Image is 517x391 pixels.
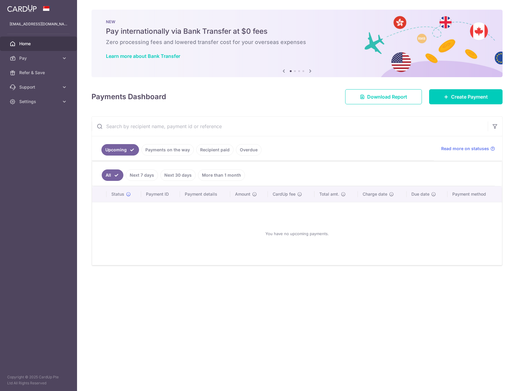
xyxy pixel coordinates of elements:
[91,10,503,77] img: Bank transfer banner
[411,191,429,197] span: Due date
[101,144,139,156] a: Upcoming
[7,5,37,12] img: CardUp
[447,186,502,202] th: Payment method
[19,99,59,105] span: Settings
[236,144,262,156] a: Overdue
[160,169,196,181] a: Next 30 days
[441,146,495,152] a: Read more on statuses
[319,191,339,197] span: Total amt.
[99,207,495,260] div: You have no upcoming payments.
[106,53,180,59] a: Learn more about Bank Transfer
[19,70,59,76] span: Refer & Save
[235,191,250,197] span: Amount
[10,21,67,27] p: [EMAIL_ADDRESS][DOMAIN_NAME]
[92,117,488,136] input: Search by recipient name, payment id or reference
[19,84,59,90] span: Support
[196,144,234,156] a: Recipient paid
[198,169,245,181] a: More than 1 month
[102,169,123,181] a: All
[180,186,230,202] th: Payment details
[451,93,488,100] span: Create Payment
[19,55,59,61] span: Pay
[91,91,166,102] h4: Payments Dashboard
[19,41,59,47] span: Home
[106,19,488,24] p: NEW
[106,27,488,36] h5: Pay internationally via Bank Transfer at $0 fees
[106,39,488,46] h6: Zero processing fees and lowered transfer cost for your overseas expenses
[273,191,296,197] span: CardUp fee
[126,169,158,181] a: Next 7 days
[367,93,407,100] span: Download Report
[141,144,194,156] a: Payments on the way
[141,186,180,202] th: Payment ID
[429,89,503,104] a: Create Payment
[345,89,422,104] a: Download Report
[363,191,387,197] span: Charge date
[111,191,124,197] span: Status
[441,146,489,152] span: Read more on statuses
